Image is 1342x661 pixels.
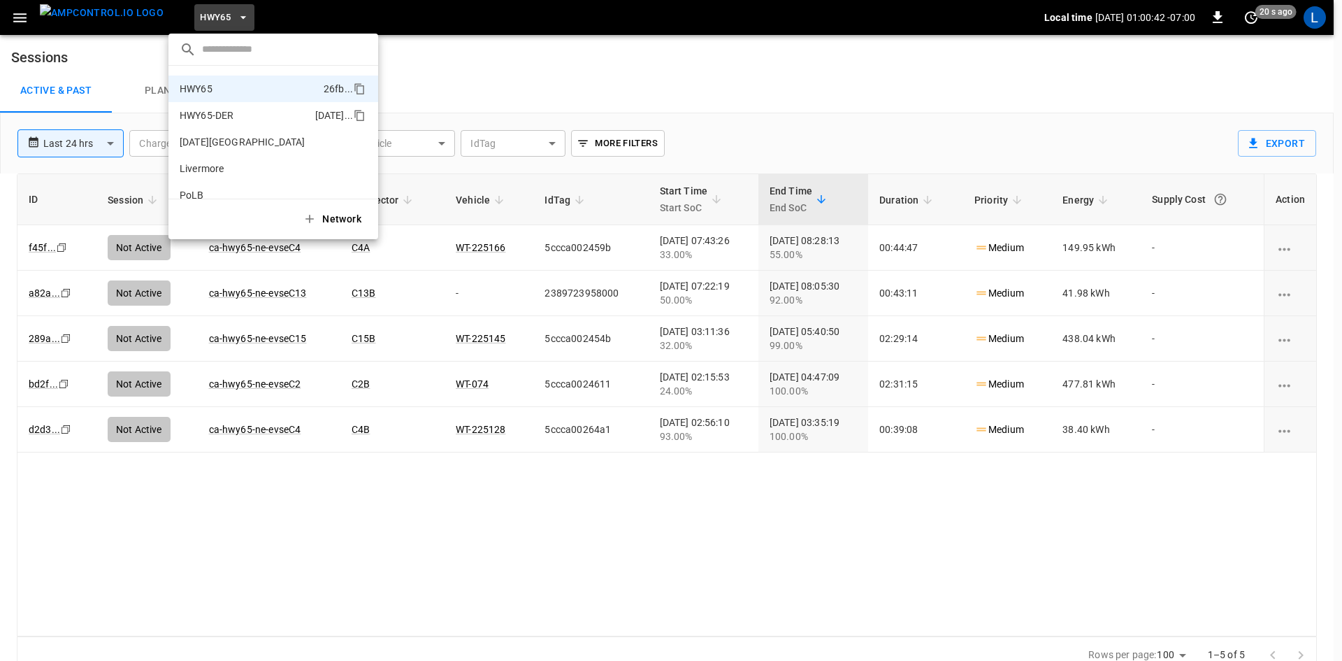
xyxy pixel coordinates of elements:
p: HWY65 [180,82,318,96]
div: copy [352,107,368,124]
p: Livermore [180,162,318,176]
p: [DATE][GEOGRAPHIC_DATA] [180,135,317,149]
p: HWY65-DER [180,108,310,122]
p: PoLB [180,188,316,202]
button: Network [294,205,373,234]
div: copy [352,80,368,97]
